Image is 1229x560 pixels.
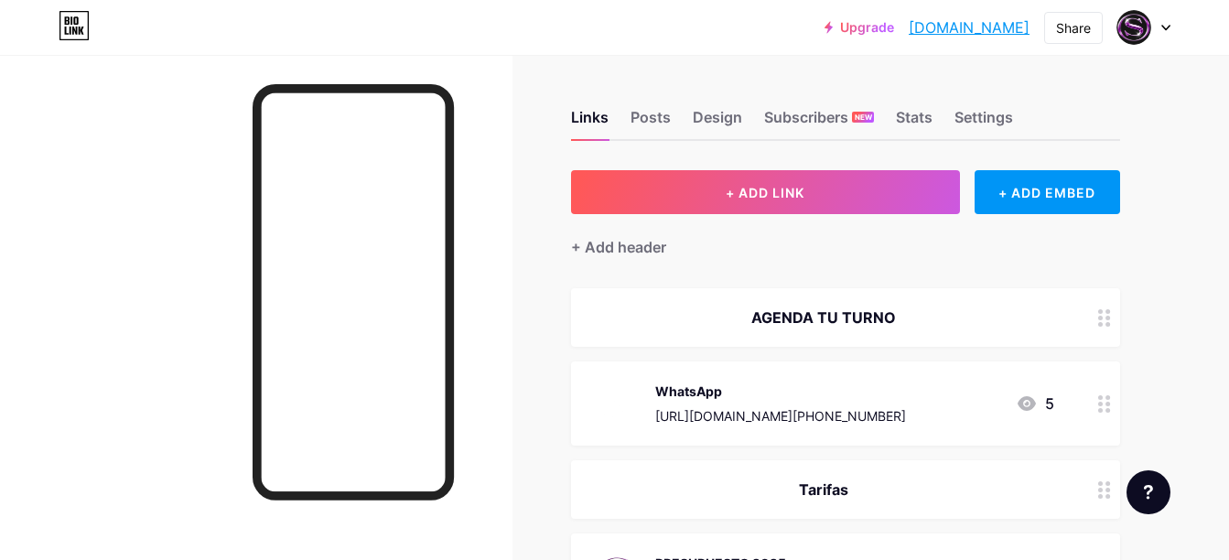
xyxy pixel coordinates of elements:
div: + Add header [571,236,666,258]
div: Design [693,106,742,139]
div: Links [571,106,609,139]
span: NEW [855,112,872,123]
div: 5 [1016,393,1054,415]
div: Settings [954,106,1013,139]
div: Posts [631,106,671,139]
button: + ADD LINK [571,170,960,214]
div: Stats [896,106,933,139]
img: WhatsApp [593,380,641,427]
div: Tarifas [593,479,1054,501]
div: [URL][DOMAIN_NAME][PHONE_NUMBER] [655,406,906,425]
div: AGENDA TU TURNO [593,307,1054,328]
span: + ADD LINK [726,185,804,200]
a: Upgrade [825,20,894,35]
div: WhatsApp [655,382,906,401]
div: Subscribers [764,106,874,139]
a: [DOMAIN_NAME] [909,16,1030,38]
div: + ADD EMBED [975,170,1120,214]
img: musicalharmony [1116,10,1151,45]
div: Share [1056,18,1091,38]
